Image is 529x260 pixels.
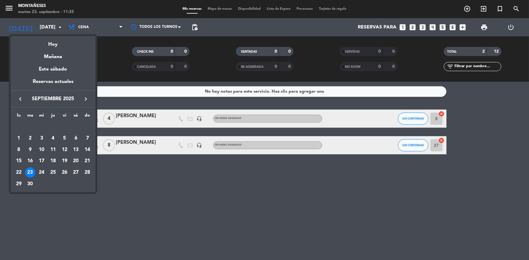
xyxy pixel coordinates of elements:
td: SEP. [13,121,93,133]
td: 3 de septiembre de 2025 [36,133,47,144]
td: 2 de septiembre de 2025 [25,133,36,144]
td: 23 de septiembre de 2025 [25,167,36,178]
div: 8 [14,145,24,155]
th: miércoles [36,112,47,121]
th: martes [25,112,36,121]
div: Reservas actuales [11,78,95,90]
div: 9 [25,145,35,155]
th: lunes [13,112,25,121]
div: 12 [59,145,70,155]
td: 25 de septiembre de 2025 [47,167,59,178]
div: 29 [14,179,24,189]
th: viernes [59,112,70,121]
td: 26 de septiembre de 2025 [59,167,70,178]
div: 11 [48,145,58,155]
td: 16 de septiembre de 2025 [25,156,36,167]
td: 20 de septiembre de 2025 [70,156,82,167]
div: 24 [36,167,47,178]
th: jueves [47,112,59,121]
td: 7 de septiembre de 2025 [82,133,93,144]
div: 22 [14,167,24,178]
button: keyboard_arrow_right [80,95,91,103]
div: 27 [71,167,81,178]
td: 6 de septiembre de 2025 [70,133,82,144]
div: 2 [25,133,35,143]
td: 17 de septiembre de 2025 [36,156,47,167]
td: 22 de septiembre de 2025 [13,167,25,178]
td: 8 de septiembre de 2025 [13,144,25,156]
td: 15 de septiembre de 2025 [13,156,25,167]
div: Mañana [11,48,95,61]
td: 4 de septiembre de 2025 [47,133,59,144]
div: 21 [82,156,92,166]
span: septiembre 2025 [26,95,80,103]
div: Este sábado [11,61,95,78]
td: 5 de septiembre de 2025 [59,133,70,144]
td: 24 de septiembre de 2025 [36,167,47,178]
th: domingo [82,112,93,121]
td: 30 de septiembre de 2025 [25,178,36,190]
td: 27 de septiembre de 2025 [70,167,82,178]
div: 28 [82,167,92,178]
div: 30 [25,179,35,189]
td: 19 de septiembre de 2025 [59,156,70,167]
div: 17 [36,156,47,166]
div: 6 [71,133,81,143]
div: 13 [71,145,81,155]
div: 18 [48,156,58,166]
td: 14 de septiembre de 2025 [82,144,93,156]
div: 3 [36,133,47,143]
div: 5 [59,133,70,143]
div: 25 [48,167,58,178]
button: keyboard_arrow_left [15,95,26,103]
div: 23 [25,167,35,178]
th: sábado [70,112,82,121]
td: 13 de septiembre de 2025 [70,144,82,156]
div: 4 [48,133,58,143]
td: 18 de septiembre de 2025 [47,156,59,167]
div: 1 [14,133,24,143]
td: 29 de septiembre de 2025 [13,178,25,190]
td: 1 de septiembre de 2025 [13,133,25,144]
div: 16 [25,156,35,166]
div: 15 [14,156,24,166]
td: 11 de septiembre de 2025 [47,144,59,156]
td: 28 de septiembre de 2025 [82,167,93,178]
div: 10 [36,145,47,155]
div: Hoy [11,36,95,48]
td: 10 de septiembre de 2025 [36,144,47,156]
div: 14 [82,145,92,155]
i: keyboard_arrow_left [17,95,24,103]
div: 26 [59,167,70,178]
td: 21 de septiembre de 2025 [82,156,93,167]
div: 19 [59,156,70,166]
div: 7 [82,133,92,143]
td: 9 de septiembre de 2025 [25,144,36,156]
div: 20 [71,156,81,166]
td: 12 de septiembre de 2025 [59,144,70,156]
i: keyboard_arrow_right [82,95,89,103]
